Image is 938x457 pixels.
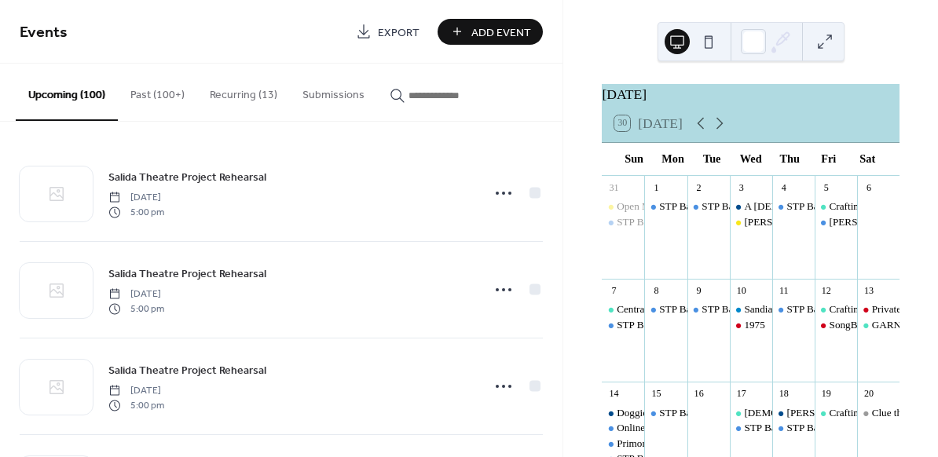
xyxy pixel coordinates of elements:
div: 6 [862,181,875,194]
span: [DATE] [108,191,164,205]
a: Salida Theatre Project Rehearsal [108,265,266,283]
span: Export [378,24,420,41]
div: 12 [819,284,833,298]
div: Reed Foehl [772,406,815,420]
div: STP Baby with the bath water rehearsals [659,199,827,214]
div: STP Baby with the bath water rehearsals [617,318,785,332]
button: Upcoming (100) [16,64,118,121]
div: 31 [607,181,621,194]
div: 10 [735,284,748,298]
span: [DATE] [108,287,164,302]
div: STP Baby with the bath water rehearsals [702,302,870,316]
span: [DATE] [108,384,164,398]
div: STP Baby with the bath water rehearsals [644,406,687,420]
div: Sun [614,143,654,175]
div: SongBird Rehearsal [815,318,857,332]
div: Online Silent Auction for Campout for the cause ends [602,421,644,435]
span: Events [20,17,68,48]
div: Online Silent Auction for Campout for the cause ends [617,421,839,435]
span: 5:00 pm [108,302,164,316]
div: 8 [650,284,663,298]
span: 5:00 pm [108,398,164,412]
div: A Church Board Meeting [730,199,772,214]
div: Central Colorado Humanist [602,302,644,316]
div: STP Baby with the bath water rehearsals [602,215,644,229]
a: Salida Theatre Project Rehearsal [108,168,266,186]
div: STP Baby with the bath water rehearsals [617,215,785,229]
div: 16 [692,387,705,400]
div: STP Baby with the bath water rehearsals [772,199,815,214]
div: 18 [777,387,790,400]
div: Crafting Circle [815,302,857,316]
span: Salida Theatre Project Rehearsal [108,170,266,186]
div: 2 [692,181,705,194]
div: Doggie Market [602,406,644,420]
a: Export [344,19,431,45]
div: STP Baby with the bath water rehearsals [659,406,827,420]
div: 4 [777,181,790,194]
div: STP Baby with the bath water rehearsals [772,302,815,316]
div: 5 [819,181,833,194]
div: 7 [607,284,621,298]
div: Sandia Hearing Aid Center [730,302,772,316]
div: Crafting Circle [830,406,892,420]
div: Primordial Sound Meditation with [PERSON_NAME] [617,437,844,451]
div: 3 [735,181,748,194]
div: 1975 [730,318,772,332]
div: Mon [654,143,693,175]
span: Salida Theatre Project Rehearsal [108,363,266,379]
div: Clue the Movie [872,406,936,420]
div: Crafting Circle [815,199,857,214]
div: STP Baby with the bath water rehearsals [602,318,644,332]
div: 15 [650,387,663,400]
div: STP Baby with the bath water rehearsals [687,302,730,316]
div: A [DEMOGRAPHIC_DATA] Board Meeting [744,199,933,214]
div: Clue the Movie [857,406,900,420]
div: Central [US_STATE] Humanist [617,302,748,316]
div: 13 [862,284,875,298]
button: Add Event [438,19,543,45]
div: [DATE] [602,84,900,104]
div: Salida Moth Mixed ages auditions [815,215,857,229]
button: Recurring (13) [197,64,290,119]
div: SongBird Rehearsal [830,318,913,332]
div: STP Baby with the bath water rehearsals [702,199,870,214]
div: 20 [862,387,875,400]
div: Doggie Market [617,406,680,420]
div: Crafting Circle [830,199,892,214]
div: 17 [735,387,748,400]
div: STP Baby with the bath water rehearsals [644,302,687,316]
div: STP Baby with the bath water rehearsals [659,302,827,316]
div: Shamanic Healing Circle with Sarah Sol [730,406,772,420]
button: Past (100+) [118,64,197,119]
div: [PERSON_NAME] [787,406,870,420]
div: Fri [809,143,848,175]
div: 14 [607,387,621,400]
button: Submissions [290,64,377,119]
span: 5:00 pm [108,205,164,219]
div: STP Baby with the bath water rehearsals [687,199,730,214]
div: STP Baby with the bath water rehearsals [644,199,687,214]
div: STP Baby with the bath water rehearsals [744,421,912,435]
div: STP Baby with the bath water rehearsals [730,421,772,435]
div: 1975 [744,318,764,332]
a: Salida Theatre Project Rehearsal [108,361,266,379]
div: Open Mic [617,199,658,214]
div: Crafting Circle [815,406,857,420]
div: 9 [692,284,705,298]
div: Private rehearsal [857,302,900,316]
div: Thu [770,143,809,175]
div: Sat [848,143,887,175]
span: Add Event [471,24,531,41]
div: Crafting Circle [830,302,892,316]
div: Sandia Hearing Aid Center [744,302,856,316]
div: Primordial Sound Meditation with Priti Chanda Klco [602,437,644,451]
span: Salida Theatre Project Rehearsal [108,266,266,283]
div: 19 [819,387,833,400]
div: Wed [731,143,771,175]
div: 11 [777,284,790,298]
div: 1 [650,181,663,194]
div: STP Baby with the bath water rehearsals [772,421,815,435]
div: Matt Flinner Trio opening guest Briony Hunn [730,215,772,229]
